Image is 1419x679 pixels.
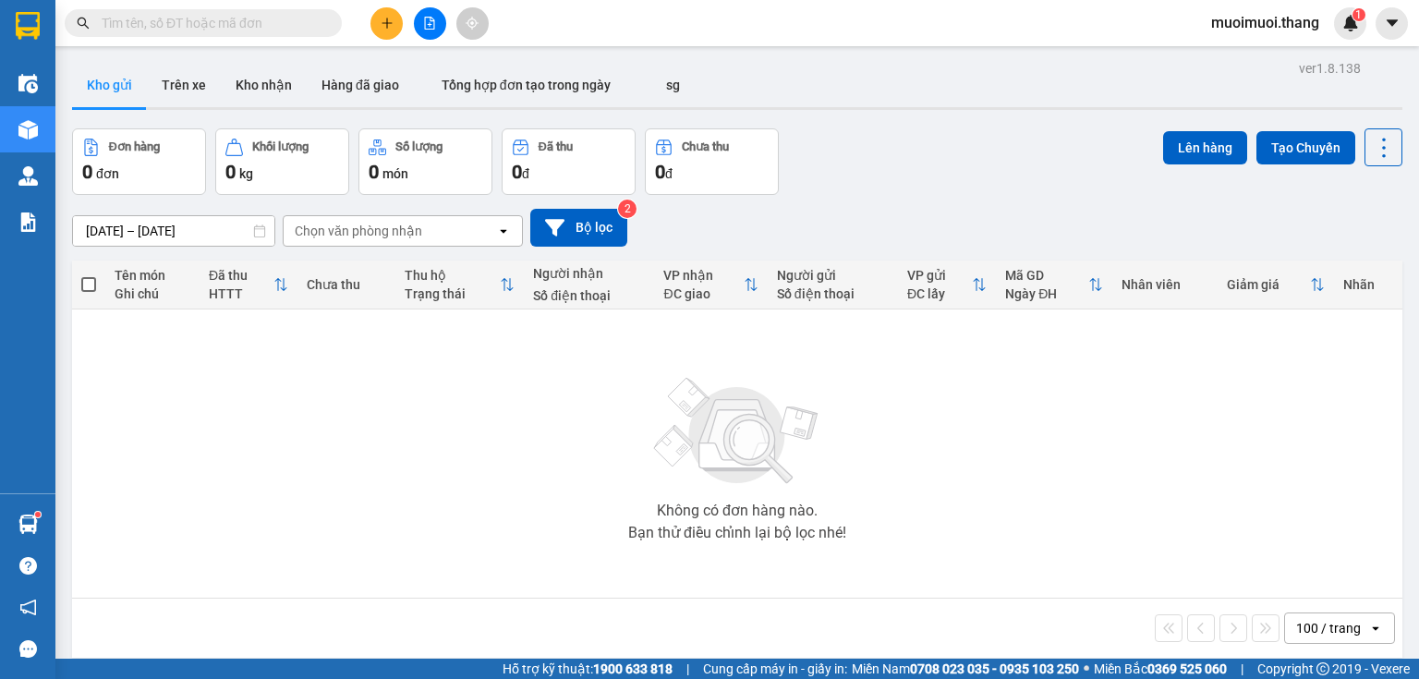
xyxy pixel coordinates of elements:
[209,268,273,283] div: Đã thu
[358,128,492,195] button: Số lượng0món
[16,12,40,40] img: logo-vxr
[907,268,972,283] div: VP gửi
[530,209,627,247] button: Bộ lọc
[910,661,1079,676] strong: 0708 023 035 - 0935 103 250
[102,13,320,33] input: Tìm tên, số ĐT hoặc mã đơn
[1384,15,1401,31] span: caret-down
[777,268,889,283] div: Người gửi
[1122,277,1208,292] div: Nhân viên
[221,63,307,107] button: Kho nhận
[665,166,673,181] span: đ
[1343,277,1393,292] div: Nhãn
[215,128,349,195] button: Khối lượng0kg
[18,515,38,534] img: warehouse-icon
[512,161,522,183] span: 0
[657,503,818,518] div: Không có đơn hàng nào.
[77,17,90,30] span: search
[539,140,573,153] div: Đã thu
[1005,268,1087,283] div: Mã GD
[522,166,529,181] span: đ
[907,286,972,301] div: ĐC lấy
[109,140,160,153] div: Đơn hàng
[996,261,1111,309] th: Toggle SortBy
[645,367,830,496] img: svg+xml;base64,PHN2ZyBjbGFzcz0ibGlzdC1wbHVnX19zdmciIHhtbG5zPSJodHRwOi8vd3d3LnczLm9yZy8yMDAwL3N2Zy...
[655,161,665,183] span: 0
[1005,286,1087,301] div: Ngày ĐH
[686,659,689,679] span: |
[115,286,190,301] div: Ghi chú
[369,161,379,183] span: 0
[115,268,190,283] div: Tên món
[307,277,386,292] div: Chưa thu
[96,166,119,181] span: đơn
[898,261,996,309] th: Toggle SortBy
[147,63,221,107] button: Trên xe
[1355,8,1362,21] span: 1
[1296,619,1361,637] div: 100 / trang
[19,557,37,575] span: question-circle
[496,224,511,238] svg: open
[370,7,403,40] button: plus
[1342,15,1359,31] img: icon-new-feature
[645,128,779,195] button: Chưa thu0đ
[295,222,422,240] div: Chọn văn phòng nhận
[663,286,743,301] div: ĐC giao
[1084,665,1089,673] span: ⚪️
[1094,659,1227,679] span: Miền Bắc
[209,286,273,301] div: HTTT
[239,166,253,181] span: kg
[533,288,645,303] div: Số điện thoại
[663,268,743,283] div: VP nhận
[72,128,206,195] button: Đơn hàng0đơn
[18,212,38,232] img: solution-icon
[1163,131,1247,164] button: Lên hàng
[18,74,38,93] img: warehouse-icon
[456,7,489,40] button: aim
[414,7,446,40] button: file-add
[35,512,41,517] sup: 1
[395,261,524,309] th: Toggle SortBy
[466,17,479,30] span: aim
[381,17,394,30] span: plus
[1256,131,1355,164] button: Tạo Chuyến
[1368,621,1383,636] svg: open
[1218,261,1335,309] th: Toggle SortBy
[442,78,611,92] span: Tổng hợp đơn tạo trong ngày
[1147,661,1227,676] strong: 0369 525 060
[654,261,767,309] th: Toggle SortBy
[18,166,38,186] img: warehouse-icon
[682,140,729,153] div: Chưa thu
[618,200,637,218] sup: 2
[18,120,38,139] img: warehouse-icon
[533,266,645,281] div: Người nhận
[19,640,37,658] span: message
[73,216,274,246] input: Select a date range.
[1376,7,1408,40] button: caret-down
[593,661,673,676] strong: 1900 633 818
[19,599,37,616] span: notification
[703,659,847,679] span: Cung cấp máy in - giấy in:
[1241,659,1243,679] span: |
[82,161,92,183] span: 0
[395,140,443,153] div: Số lượng
[382,166,408,181] span: món
[405,286,500,301] div: Trạng thái
[252,140,309,153] div: Khối lượng
[502,128,636,195] button: Đã thu0đ
[1196,11,1334,34] span: muoimuoi.thang
[628,526,846,540] div: Bạn thử điều chỉnh lại bộ lọc nhé!
[503,659,673,679] span: Hỗ trợ kỹ thuật:
[72,63,147,107] button: Kho gửi
[307,63,414,107] button: Hàng đã giao
[1227,277,1311,292] div: Giảm giá
[1316,662,1329,675] span: copyright
[200,261,297,309] th: Toggle SortBy
[777,286,889,301] div: Số điện thoại
[666,78,680,92] span: sg
[1299,58,1361,79] div: ver 1.8.138
[1352,8,1365,21] sup: 1
[225,161,236,183] span: 0
[405,268,500,283] div: Thu hộ
[852,659,1079,679] span: Miền Nam
[423,17,436,30] span: file-add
